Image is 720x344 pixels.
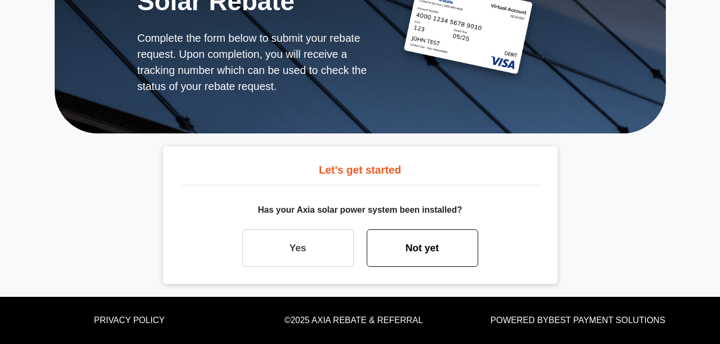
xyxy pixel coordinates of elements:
[242,229,354,267] a: Yes
[180,191,540,229] div: Has your Axia solar power system been installed?
[248,314,459,327] p: © 2025 Axia Rebate & Referral
[137,30,379,94] p: Complete the form below to submit your rebate request. Upon completion, you will receive a tracki...
[491,316,665,325] a: Powered ByBest Payment Solutions
[94,316,165,325] a: Privacy Policy
[367,229,478,267] a: Not yet
[180,163,540,185] h5: Let's get started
